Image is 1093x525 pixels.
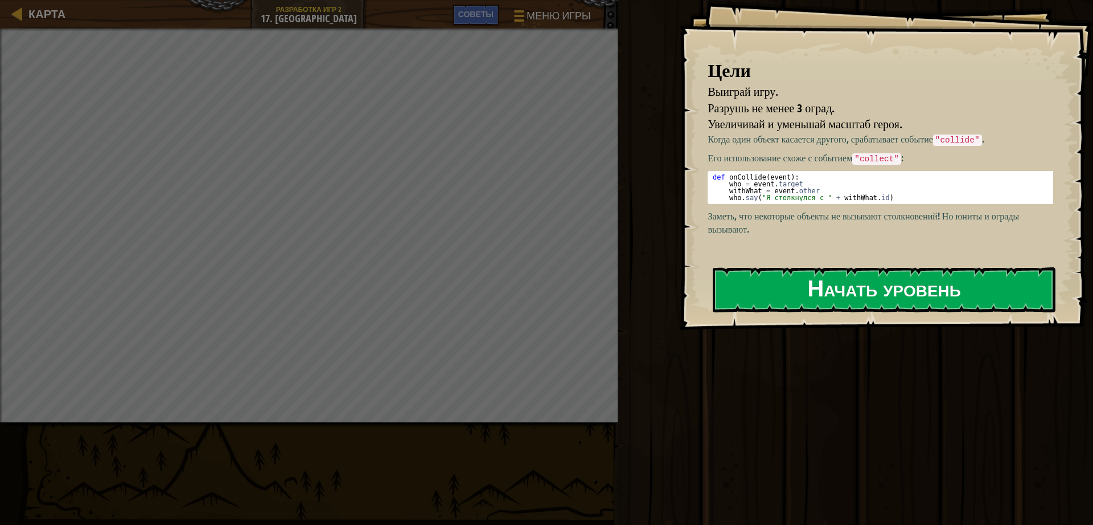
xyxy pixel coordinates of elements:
[23,6,65,22] a: Карта
[505,5,598,31] button: Меню игры
[708,100,835,116] span: Разрушь не менее 3 оград.
[708,152,1062,165] p: Его использование схоже с событием :
[708,133,1062,146] p: Когда один объект касается другого, срабатывает событие .
[527,9,591,23] span: Меню игры
[693,116,1050,133] li: Увеличивай и уменьшай масштаб героя.
[708,84,778,99] span: Выиграй игру.
[713,267,1055,312] button: Начать уровень
[708,58,1053,84] div: Цели
[693,100,1050,117] li: Разрушь не менее 3 оград.
[708,116,902,132] span: Увеличивай и уменьшай масштаб героя.
[28,6,65,22] span: Карта
[852,153,901,165] code: "collect"
[708,210,1062,236] p: Заметь, что некоторые объекты не вызывают столкновений! Но юниты и ограды вызывают.
[458,9,494,19] span: Советы
[933,135,982,146] code: "collide"
[693,84,1050,100] li: Выиграй игру.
